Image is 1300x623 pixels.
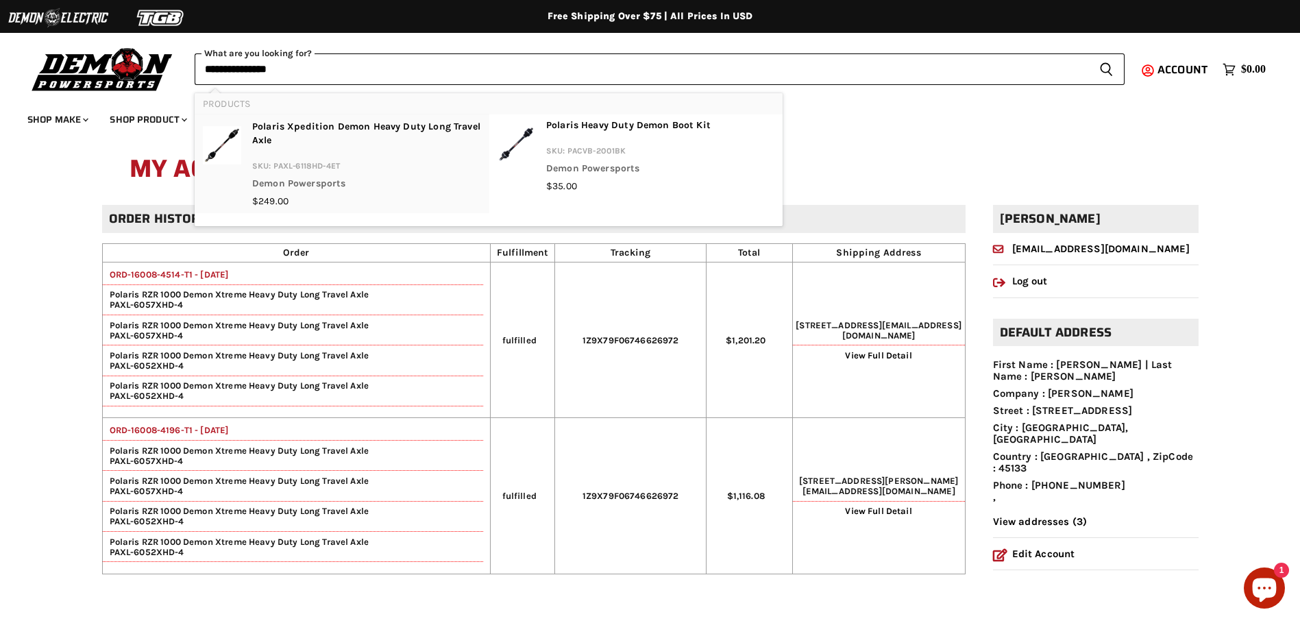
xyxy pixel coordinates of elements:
[103,516,184,526] span: PAXL-6052XHD-4
[110,5,212,31] img: TGB Logo 2
[1216,60,1273,80] a: $0.00
[726,335,765,345] span: $1,201.20
[195,114,489,213] li: products: Polaris Xpedition Demon Heavy Duty Long Travel Axle
[555,418,706,574] td: 1Z9X79F06746626972
[103,350,484,361] span: Polaris RZR 1000 Demon Xtreme Heavy Duty Long Travel Axle
[993,388,1199,400] li: Company : [PERSON_NAME]
[130,147,1171,191] h1: My Account
[103,486,184,496] span: PAXL-6057XHD-4
[546,144,711,162] p: SKU: PACVB-2001BK
[103,445,484,456] span: Polaris RZR 1000 Demon Xtreme Heavy Duty Long Travel Axle
[792,262,965,418] td: [STREET_ADDRESS]
[103,269,229,280] a: ORD-16008-4514-T1 - [DATE]
[252,195,289,207] span: $249.00
[993,480,1199,491] li: Phone : [PHONE_NUMBER]
[1157,61,1207,78] span: Account
[491,418,555,574] td: fulfilled
[993,422,1199,446] li: City : [GEOGRAPHIC_DATA], [GEOGRAPHIC_DATA]
[203,120,241,171] img: Polaris Xpedition Demon Heavy Duty Long Travel Axle
[546,119,711,136] p: Polaris Heavy Duty Demon Boot Kit
[1240,567,1289,612] inbox-online-store-chat: Shopify online store chat
[103,456,184,466] span: PAXL-6057XHD-4
[546,162,711,180] p: Demon Powersports
[993,548,1075,560] a: Edit Account
[497,119,535,169] img: Polaris Heavy Duty Demon Boot Kit
[99,106,195,134] a: Shop Product
[1088,53,1125,85] button: Search
[27,45,177,93] img: Demon Powersports
[792,418,965,574] td: [STREET_ADDRESS][PERSON_NAME]
[993,515,1088,528] a: View addresses (3)
[993,405,1199,417] li: Street : [STREET_ADDRESS]
[993,319,1199,347] h2: Default address
[103,289,484,300] span: Polaris RZR 1000 Demon Xtreme Heavy Duty Long Travel Axle
[497,119,774,194] a: Polaris Heavy Duty Demon Boot Kit Polaris Heavy Duty Demon Boot Kit SKU: PACVB-2001BK Demon Power...
[103,380,484,391] span: Polaris RZR 1000 Demon Xtreme Heavy Duty Long Travel Axle
[103,537,484,547] span: Polaris RZR 1000 Demon Xtreme Heavy Duty Long Travel Axle
[802,486,955,496] span: [EMAIL_ADDRESS][DOMAIN_NAME]
[17,100,1262,134] ul: Main menu
[993,205,1199,233] h2: [PERSON_NAME]
[1151,64,1216,76] a: Account
[252,159,480,177] p: SKU: PAXL-6118HD-4ET
[546,180,577,192] span: $35.00
[103,425,229,435] a: ORD-16008-4196-T1 - [DATE]
[491,244,555,262] th: Fulfillment
[727,491,765,501] span: $1,116.08
[489,114,783,199] li: products: Polaris Heavy Duty Demon Boot Kit
[842,320,961,341] span: [EMAIL_ADDRESS][DOMAIN_NAME]
[195,53,1125,85] form: Product
[845,506,911,516] a: View Full Detail
[103,547,184,557] span: PAXL-6052XHD-4
[103,300,184,310] span: PAXL-6057XHD-4
[103,320,484,330] span: Polaris RZR 1000 Demon Xtreme Heavy Duty Long Travel Axle
[252,120,480,151] p: Polaris Xpedition Demon Heavy Duty Long Travel Axle
[195,93,783,227] div: Products
[102,244,491,262] th: Order
[491,262,555,418] td: fulfilled
[252,177,480,195] p: Demon Powersports
[993,451,1199,475] li: Country : [GEOGRAPHIC_DATA] , ZipCode : 45133
[993,243,1190,255] a: [EMAIL_ADDRESS][DOMAIN_NAME]
[103,506,484,516] span: Polaris RZR 1000 Demon Xtreme Heavy Duty Long Travel Axle
[103,476,484,486] span: Polaris RZR 1000 Demon Xtreme Heavy Duty Long Travel Axle
[17,106,97,134] a: Shop Make
[993,275,1048,287] a: Log out
[103,330,184,341] span: PAXL-6057XHD-4
[993,359,1199,503] ul: ,
[203,120,480,209] a: Polaris Xpedition Demon Heavy Duty Long Travel Axle Polaris Xpedition Demon Heavy Duty Long Trave...
[195,93,783,114] li: Products
[993,359,1199,383] li: First Name : [PERSON_NAME] | Last Name : [PERSON_NAME]
[103,361,184,371] span: PAXL-6052XHD-4
[7,5,110,31] img: Demon Electric Logo 2
[792,244,965,262] th: Shipping Address
[706,244,792,262] th: Total
[103,391,184,401] span: PAXL-6052XHD-4
[845,350,911,361] a: View Full Detail
[555,244,706,262] th: Tracking
[102,10,1199,23] div: Free Shipping Over $75 | All Prices In USD
[102,205,966,233] h2: Order history
[195,53,1088,85] input: When autocomplete results are available use up and down arrows to review and enter to select
[1241,63,1266,76] span: $0.00
[555,262,706,418] td: 1Z9X79F06746626972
